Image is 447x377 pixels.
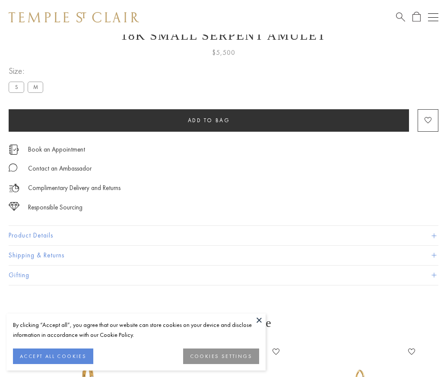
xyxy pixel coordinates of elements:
[28,183,120,193] p: Complimentary Delivery and Returns
[428,12,438,22] button: Open navigation
[13,348,93,364] button: ACCEPT ALL COOKIES
[9,12,139,22] img: Temple St. Clair
[9,28,438,43] h1: 18K Small Serpent Amulet
[9,202,19,211] img: icon_sourcing.svg
[28,202,82,213] div: Responsible Sourcing
[9,163,17,172] img: MessageIcon-01_2.svg
[28,145,85,154] a: Book an Appointment
[28,163,92,174] div: Contact an Ambassador
[9,226,438,245] button: Product Details
[396,12,405,22] a: Search
[9,246,438,265] button: Shipping & Returns
[212,47,235,58] span: $5,500
[28,82,43,92] label: M
[9,145,19,155] img: icon_appointment.svg
[412,12,421,22] a: Open Shopping Bag
[9,82,24,92] label: S
[9,266,438,285] button: Gifting
[9,64,47,78] span: Size:
[183,348,259,364] button: COOKIES SETTINGS
[188,117,230,124] span: Add to bag
[9,109,409,132] button: Add to bag
[9,183,19,193] img: icon_delivery.svg
[13,320,259,340] div: By clicking “Accept all”, you agree that our website can store cookies on your device and disclos...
